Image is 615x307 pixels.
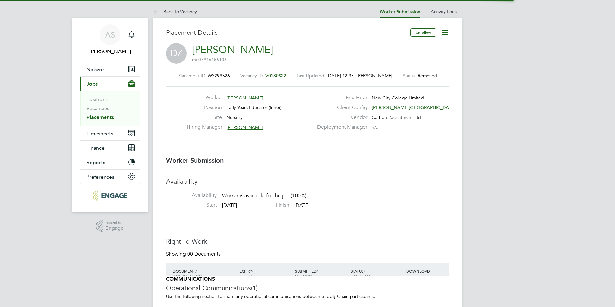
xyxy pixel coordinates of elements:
[372,105,455,110] span: [PERSON_NAME][GEOGRAPHIC_DATA]
[226,95,263,101] span: [PERSON_NAME]
[187,124,222,131] label: Hiring Manager
[166,276,449,283] h5: COMMUNICATIONS
[166,177,449,186] h3: Availability
[187,114,222,121] label: Site
[80,155,140,169] button: Reports
[87,145,105,151] span: Finance
[87,66,107,72] span: Network
[349,265,405,282] div: STATUS
[317,268,318,274] span: /
[265,73,286,79] span: V0180822
[364,268,365,274] span: /
[87,81,98,87] span: Jobs
[372,115,421,120] span: Carbon Recruitment Ltd
[226,115,243,120] span: Nursery
[80,24,140,55] a: AS[PERSON_NAME]
[72,18,148,212] nav: Main navigation
[403,73,415,79] label: Status
[166,156,224,164] b: Worker Submission
[313,94,367,101] label: End Hirer
[251,284,258,292] span: (1)
[327,73,357,79] span: [DATE] 12:35 -
[351,274,372,279] span: TIMESTAMP
[153,9,197,14] a: Back To Vacancy
[238,265,293,282] div: EXPIRY
[80,91,140,126] div: Jobs
[293,265,349,282] div: SUBMITTED
[87,105,109,111] a: Vacancies
[80,191,140,201] a: Go to home page
[222,193,306,199] span: Worker is available for the job (100%)
[405,265,449,277] div: DOWNLOAD
[226,125,263,130] span: [PERSON_NAME]
[238,202,289,209] label: Finish
[297,73,324,79] label: Last Updated
[93,191,127,201] img: carbonrecruitment-logo-retina.png
[96,220,124,232] a: Powered byEngage
[166,237,449,246] h3: Right To Work
[80,170,140,184] button: Preferences
[410,28,436,37] button: Unfollow
[222,202,237,209] span: [DATE]
[372,95,424,101] span: New City College Limited
[166,43,187,64] span: DZ
[178,73,205,79] label: Placement ID
[105,31,115,39] span: AS
[208,73,230,79] span: WS299526
[187,251,221,257] span: 00 Documents
[87,114,114,120] a: Placements
[240,73,263,79] label: Vacancy ID
[192,43,273,56] a: [PERSON_NAME]
[294,202,309,209] span: [DATE]
[171,265,238,282] div: DOCUMENT
[313,114,367,121] label: Vendor
[87,174,114,180] span: Preferences
[87,96,108,102] a: Positions
[166,28,406,37] h3: Placement Details
[252,268,253,274] span: /
[357,73,392,79] span: [PERSON_NAME]
[80,126,140,140] button: Timesheets
[80,62,140,76] button: Network
[380,9,420,14] a: Worker Submission
[187,94,222,101] label: Worker
[313,104,367,111] label: Client Config
[166,284,449,292] h3: Operational Communications
[192,57,227,62] span: m: 07946156136
[80,77,140,91] button: Jobs
[80,141,140,155] button: Finance
[166,192,217,199] label: Availability
[239,274,252,279] span: ISSUED
[166,202,217,209] label: Start
[166,251,222,257] div: Showing
[226,105,282,110] span: Early Years Educator (Inner)
[87,159,105,165] span: Reports
[431,9,457,14] a: Activity Logs
[166,293,449,299] p: Use the following section to share any operational communications between Supply Chain participants.
[372,125,378,130] span: n/a
[87,130,113,136] span: Timesheets
[187,104,222,111] label: Position
[173,274,203,279] span: DOCUMENT NO.
[80,48,140,55] span: Avais Sabir
[313,124,367,131] label: Deployment Manager
[106,226,124,231] span: Engage
[418,73,437,79] span: Removed
[295,274,312,279] span: METHOD
[195,268,197,274] span: /
[106,220,124,226] span: Powered by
